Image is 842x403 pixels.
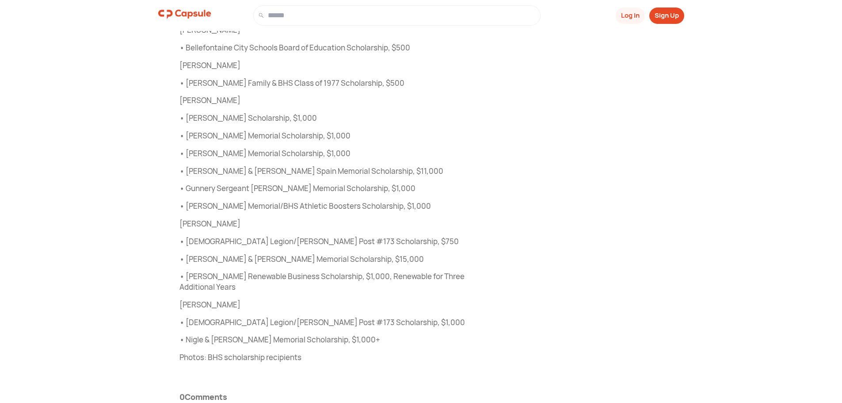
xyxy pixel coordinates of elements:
p: • [PERSON_NAME] Memorial Scholarship, $1,000 [179,148,483,159]
p: • [PERSON_NAME] Family & BHS Class of 1977 Scholarship, $500 [179,78,483,88]
p: [PERSON_NAME] [179,95,483,106]
p: • Nigle & [PERSON_NAME] Memorial Scholarship, $1,000+ [179,334,483,345]
button: Sign Up [649,8,684,24]
div: 0 Comments [179,391,227,403]
p: • Gunnery Sergeant [PERSON_NAME] Memorial Scholarship, $1,000 [179,183,483,194]
button: Log In [616,8,645,24]
p: • Bellefontaine City Schools Board of Education Scholarship, $500 [179,42,483,53]
p: • [PERSON_NAME] Memorial Scholarship, $1,000 [179,130,483,141]
p: • [DEMOGRAPHIC_DATA] Legion/[PERSON_NAME] Post #173 Scholarship, $1,000 [179,317,483,328]
p: [PERSON_NAME] [179,60,483,71]
p: • [PERSON_NAME] Memorial/BHS Athletic Boosters Scholarship, $1,000 [179,201,483,211]
a: logo [158,5,211,26]
p: • [PERSON_NAME] & [PERSON_NAME] Spain Memorial Scholarship, $11,000 [179,166,483,177]
p: • [PERSON_NAME] Renewable Business Scholarship, $1,000, Renewable for Three Additional Years [179,271,483,292]
p: • [PERSON_NAME] & [PERSON_NAME] Memorial Scholarship, $15,000 [179,254,483,265]
p: • [PERSON_NAME] Scholarship, $1,000 [179,113,483,123]
img: logo [158,5,211,23]
p: • [DEMOGRAPHIC_DATA] Legion/[PERSON_NAME] Post #173 Scholarship, $750 [179,236,483,247]
p: Photos: BHS scholarship recipients [179,352,483,363]
p: [PERSON_NAME] [179,219,483,229]
p: [PERSON_NAME] [179,299,483,310]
